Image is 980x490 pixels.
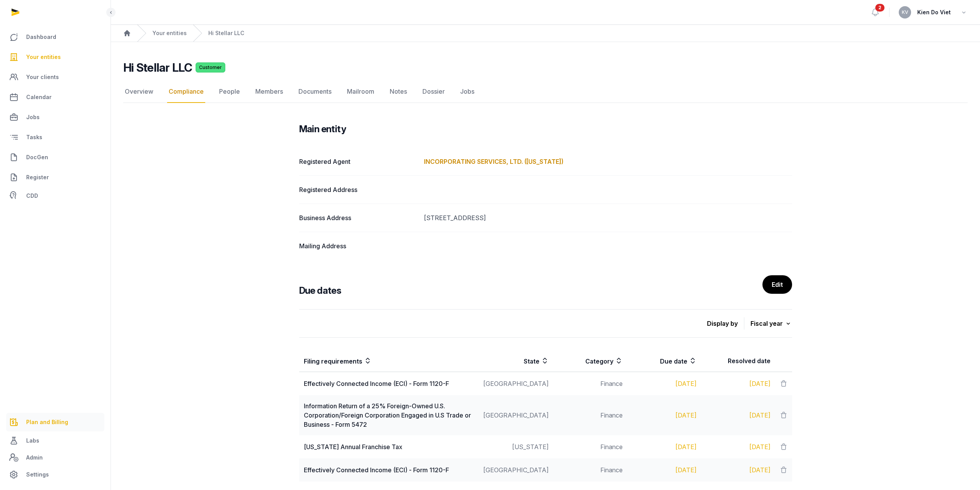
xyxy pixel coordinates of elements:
th: Due date [627,350,701,372]
a: Tasks [6,128,104,146]
a: Dossier [421,81,446,103]
a: Labs [6,431,104,450]
th: Resolved date [701,350,775,372]
a: Compliance [167,81,205,103]
div: Information Return of a 25% Foreign-Owned U.S. Corporation/Foreign Corporation Engaged in U.S Tra... [304,401,474,429]
span: 2 [875,4,885,12]
span: CDD [26,191,38,200]
a: Dashboard [6,28,104,46]
a: Hi Stellar LLC [208,29,244,37]
span: Calendar [26,93,52,102]
td: [GEOGRAPHIC_DATA] [479,395,553,435]
div: [US_STATE] Annual Franchise Tax [304,442,474,451]
dd: [STREET_ADDRESS] [424,213,792,222]
div: [DATE] [632,465,697,475]
span: Labs [26,436,39,445]
a: Edit [762,275,792,294]
a: Members [254,81,285,103]
div: [DATE] [632,379,697,388]
div: [DATE] [706,379,771,388]
span: Kien Do Viet [917,8,951,17]
div: Effectively Connected Income (ECI) - Form 1120-F [304,465,474,475]
a: Plan and Billing [6,413,104,431]
a: Your entities [6,48,104,66]
td: Finance [553,395,627,435]
span: Your entities [26,52,61,62]
div: [DATE] [706,442,771,451]
td: [US_STATE] [479,435,553,458]
a: Settings [6,465,104,484]
a: INCORPORATING SERVICES, LTD. ([US_STATE]) [424,158,563,165]
span: KV [902,10,908,15]
span: Your clients [26,72,59,82]
span: Tasks [26,133,42,142]
h3: Main entity [299,123,346,135]
div: Effectively Connected Income (ECI) - Form 1120-F [304,379,474,388]
span: Customer [196,62,225,72]
a: Documents [297,81,333,103]
h2: Hi Stellar LLC [123,61,193,74]
th: Category [553,350,627,372]
th: Filing requirements [299,350,479,372]
a: DocGen [6,148,104,167]
a: Calendar [6,88,104,106]
div: [DATE] [632,442,697,451]
nav: Tabs [123,81,968,103]
div: Fiscal year [750,318,792,329]
dt: Registered Agent [299,157,418,166]
a: Jobs [6,108,104,126]
dt: Mailing Address [299,241,418,251]
button: KV [899,6,911,19]
span: Plan and Billing [26,418,68,427]
td: Finance [553,435,627,458]
span: Settings [26,470,49,479]
a: People [218,81,241,103]
a: Overview [123,81,155,103]
span: Register [26,173,49,182]
td: Finance [553,372,627,396]
a: CDD [6,188,104,204]
a: Notes [388,81,409,103]
a: Mailroom [345,81,376,103]
span: DocGen [26,153,48,162]
div: [DATE] [706,411,771,420]
span: Jobs [26,113,40,122]
p: Display by [707,317,744,330]
dt: Business Address [299,213,418,222]
a: Your entities [152,29,187,37]
div: [DATE] [706,465,771,475]
a: Your clients [6,68,104,86]
h3: Due dates [299,285,342,297]
th: State [479,350,553,372]
span: Admin [26,453,43,462]
td: [GEOGRAPHIC_DATA] [479,458,553,482]
a: Register [6,168,104,187]
nav: Breadcrumb [111,25,980,42]
td: [GEOGRAPHIC_DATA] [479,372,553,396]
dt: Registered Address [299,185,418,194]
div: [DATE] [632,411,697,420]
a: Admin [6,450,104,465]
td: Finance [553,458,627,482]
span: Dashboard [26,32,56,42]
a: Jobs [459,81,476,103]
